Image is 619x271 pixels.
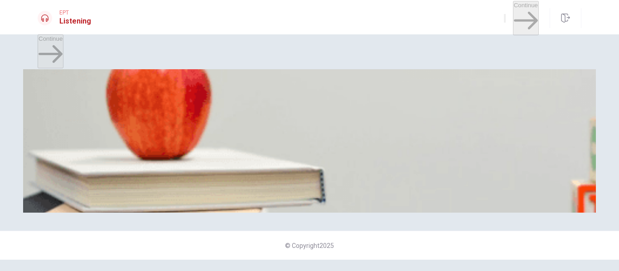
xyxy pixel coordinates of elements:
h1: Listening [59,16,91,27]
button: Continue [513,1,539,35]
span: © Copyright 2025 [285,242,334,249]
span: EPT [59,10,91,16]
button: Continue [38,34,63,68]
